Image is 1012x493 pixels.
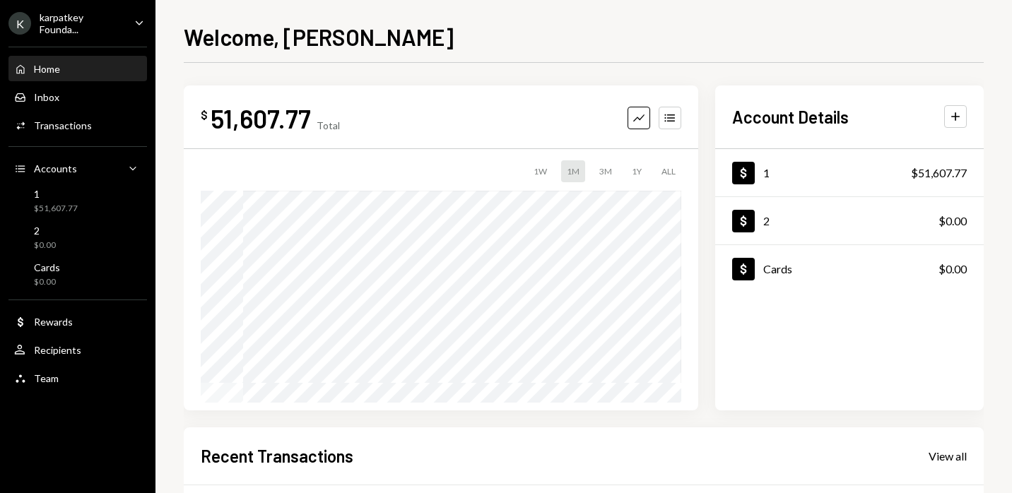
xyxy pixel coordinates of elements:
div: $0.00 [939,261,967,278]
div: View all [929,449,967,463]
a: Cards$0.00 [715,245,984,292]
a: 2$0.00 [8,220,147,254]
a: Home [8,56,147,81]
div: Rewards [34,316,73,328]
h2: Recent Transactions [201,444,353,468]
div: Transactions [34,119,92,131]
div: 1Y [626,160,647,182]
div: $0.00 [34,239,56,251]
div: Inbox [34,91,59,103]
div: 1W [528,160,553,182]
h1: Welcome, [PERSON_NAME] [184,23,454,51]
a: Transactions [8,112,147,138]
div: Cards [34,261,60,273]
div: Home [34,63,60,75]
a: 2$0.00 [715,197,984,244]
div: $ [201,108,208,122]
div: 2 [763,214,770,227]
div: Total [317,119,340,131]
div: Accounts [34,162,77,174]
div: karpatkey Founda... [40,11,123,35]
a: Cards$0.00 [8,257,147,291]
div: $51,607.77 [34,203,78,215]
div: K [8,12,31,35]
div: $0.00 [34,276,60,288]
a: Recipients [8,337,147,362]
div: 3M [594,160,618,182]
div: 1M [561,160,585,182]
div: 1 [34,188,78,200]
a: Inbox [8,84,147,109]
div: 51,607.77 [211,102,311,134]
div: 1 [763,166,770,179]
div: ALL [656,160,681,182]
div: 2 [34,225,56,237]
div: Team [34,372,59,384]
div: Cards [763,262,792,275]
a: 1$51,607.77 [8,184,147,218]
a: 1$51,607.77 [715,149,984,196]
a: Team [8,365,147,391]
div: $0.00 [939,213,967,230]
h2: Account Details [732,105,849,129]
a: Accounts [8,155,147,181]
a: Rewards [8,309,147,334]
div: Recipients [34,344,81,356]
div: $51,607.77 [911,165,967,182]
a: View all [929,448,967,463]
